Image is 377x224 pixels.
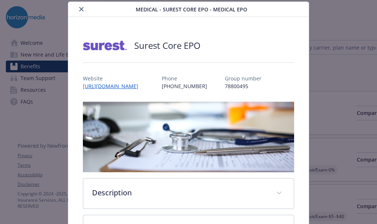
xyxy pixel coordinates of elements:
span: Medical - Surest Core EPO - Medical EPO [136,6,247,13]
p: [PHONE_NUMBER] [162,82,207,90]
p: 78800495 [225,82,261,90]
a: [URL][DOMAIN_NAME] [83,83,144,90]
div: Description [83,178,294,209]
p: Group number [225,75,261,82]
button: close [77,5,86,14]
h2: Surest Core EPO [134,39,201,52]
p: Website [83,75,144,82]
p: Description [92,187,267,198]
img: banner [83,102,294,172]
img: Surest [83,35,127,57]
p: Phone [162,75,207,82]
